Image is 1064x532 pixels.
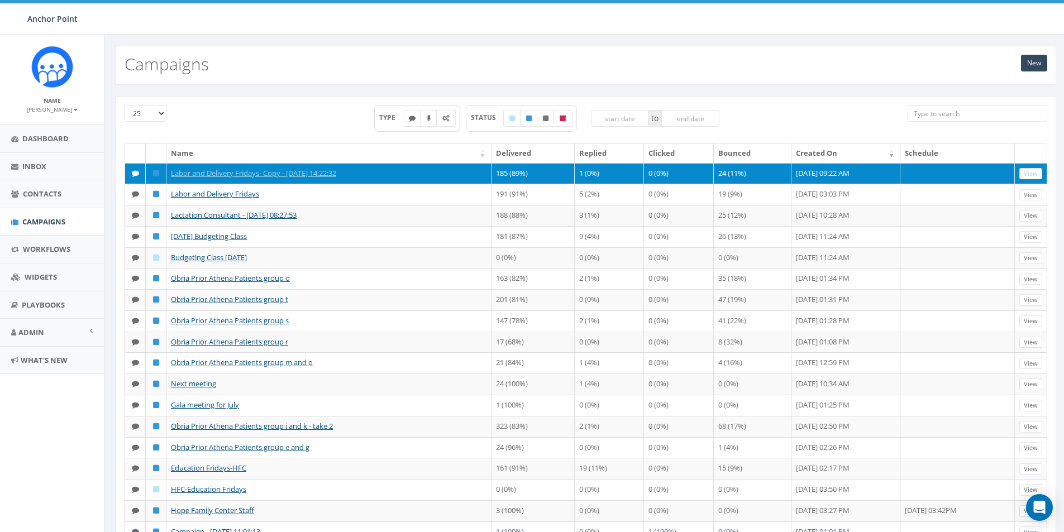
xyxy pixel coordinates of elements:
span: What's New [21,355,68,365]
td: [DATE] 01:08 PM [791,332,900,353]
td: 0 (0%) [644,268,714,289]
i: Published [153,423,159,430]
a: Obria Prior Athena Patients group r [171,337,288,347]
img: Rally_platform_Icon_1.png [31,46,73,88]
td: 41 (22%) [714,310,791,332]
span: Playbooks [22,300,65,310]
td: 0 (0%) [644,226,714,247]
input: start date [591,110,649,127]
label: Published [520,110,538,127]
td: 5 (2%) [575,184,645,205]
td: 1 (4%) [575,373,645,395]
span: Workflows [23,244,70,254]
td: 0 (0%) [644,332,714,353]
a: HFC-Education Fridays [171,484,246,494]
a: Obria Prior Athena Patients group t [171,294,288,304]
i: Automated Message [442,115,450,122]
td: 35 (18%) [714,268,791,289]
td: 0 (0%) [492,479,575,500]
a: Obria Prior Athena Patients group e and g [171,442,309,452]
td: 0 (0%) [575,395,645,416]
label: Unpublished [537,110,555,127]
td: 163 (82%) [492,268,575,289]
a: View [1019,210,1042,222]
td: 0 (0%) [714,247,791,269]
a: Budgeting Class [DATE] [171,252,247,262]
td: 24 (11%) [714,163,791,184]
i: Text SMS [132,464,139,472]
i: Published [153,190,159,198]
th: Created On: activate to sort column ascending [791,143,900,163]
td: [DATE] 02:26 PM [791,437,900,458]
i: Text SMS [132,170,139,177]
span: to [648,110,661,127]
td: [DATE] 11:24 AM [791,247,900,269]
a: View [1019,442,1042,454]
i: Published [153,275,159,282]
td: 0 (0%) [644,500,714,521]
a: Hope Family Center Staff [171,505,254,515]
i: Published [153,338,159,346]
td: 19 (11%) [575,458,645,479]
td: 0 (0%) [644,184,714,205]
td: 3 (1%) [575,205,645,226]
a: [DATE] Budgeting Class [171,231,247,241]
td: [DATE] 02:17 PM [791,458,900,479]
a: Education Fridays-HFC [171,463,246,473]
td: 19 (9%) [714,184,791,205]
td: 0 (0%) [575,289,645,310]
label: Text SMS [403,110,422,127]
a: View [1019,231,1042,243]
a: Labor and Delivery Fridays [171,189,259,199]
td: 201 (81%) [492,289,575,310]
td: 1 (0%) [575,163,645,184]
span: Dashboard [22,133,69,143]
td: 1 (4%) [575,352,645,373]
small: Name [44,97,61,104]
i: Published [153,233,159,240]
td: 147 (78%) [492,310,575,332]
td: 68 (17%) [714,416,791,437]
a: Obria Prior Athena Patients group i and k - take 2 [171,421,333,431]
td: 185 (89%) [492,163,575,184]
td: 24 (96%) [492,437,575,458]
td: 47 (19%) [714,289,791,310]
i: Draft [509,115,515,122]
i: Text SMS [132,275,139,282]
td: 2 (1%) [575,416,645,437]
th: Replied [575,143,645,163]
td: 2 (1%) [575,268,645,289]
td: 26 (13%) [714,226,791,247]
td: [DATE] 02:50 PM [791,416,900,437]
a: View [1019,378,1042,390]
i: Text SMS [132,254,139,261]
td: [DATE] 03:50 PM [791,479,900,500]
i: Published [153,507,159,514]
td: 2 (1%) [575,310,645,332]
a: View [1019,421,1042,433]
td: 0 (0%) [644,373,714,395]
span: Widgets [25,272,57,282]
i: Published [153,444,159,451]
td: 0 (0%) [575,247,645,269]
a: New [1021,55,1047,71]
td: 0 (0%) [575,479,645,500]
i: Ringless Voice Mail [427,115,431,122]
span: Admin [18,327,44,337]
a: View [1019,484,1042,496]
td: 0 (0%) [714,500,791,521]
a: Lactation Consultant - [DATE] 08:27:53 [171,210,297,220]
a: View [1019,294,1042,306]
i: Text SMS [132,401,139,409]
a: View [1019,274,1042,285]
i: Published [153,170,159,177]
td: 4 (16%) [714,352,791,373]
label: Ringless Voice Mail [421,110,437,127]
span: Contacts [23,189,61,199]
i: Published [153,464,159,472]
td: 181 (87%) [492,226,575,247]
i: Unpublished [543,115,548,122]
a: View [1019,505,1042,517]
td: [DATE] 01:34 PM [791,268,900,289]
a: View [1019,252,1042,264]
